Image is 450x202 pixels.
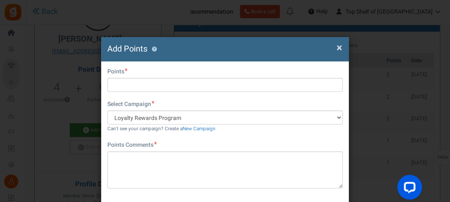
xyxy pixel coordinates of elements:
span: Add Points [107,43,147,55]
small: Can't see your campaign? Create a [107,125,216,132]
a: New Campaign [182,125,216,132]
label: Points Comments [107,141,157,149]
label: Select Campaign [107,100,154,108]
button: ? [152,47,157,52]
label: Points [107,68,128,76]
span: × [336,40,342,56]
